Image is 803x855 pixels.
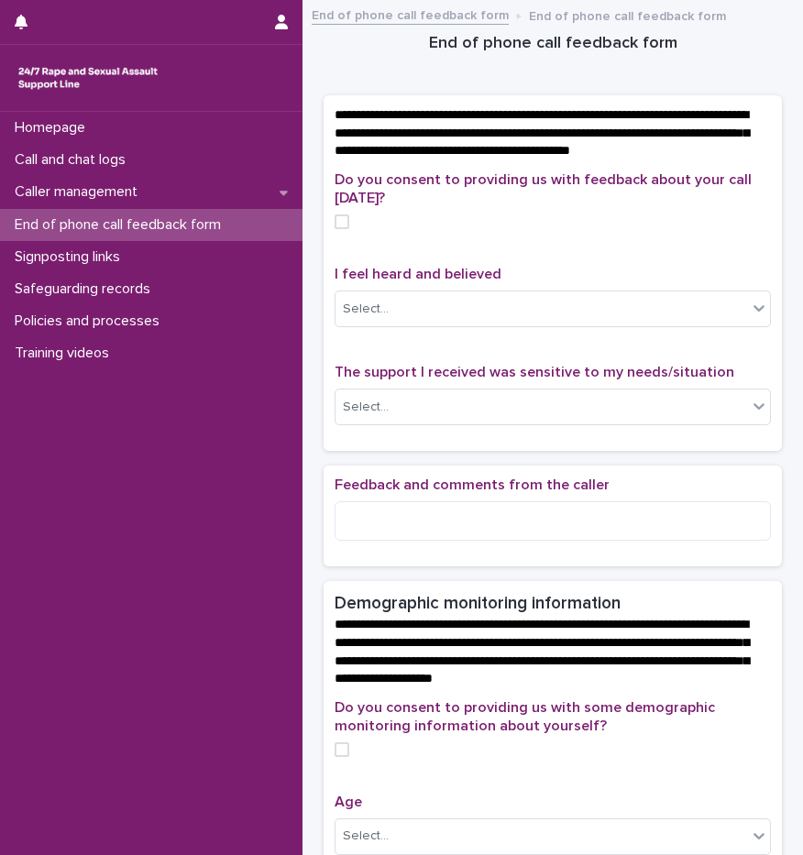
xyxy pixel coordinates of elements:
div: Select... [343,827,389,846]
span: Age [335,795,362,809]
span: The support I received was sensitive to my needs/situation [335,365,734,379]
h2: Demographic monitoring information [335,592,621,616]
div: Select... [343,300,389,319]
p: End of phone call feedback form [7,216,236,234]
p: Homepage [7,119,100,137]
span: I feel heard and believed [335,267,501,281]
p: Policies and processes [7,312,174,330]
a: End of phone call feedback form [312,4,509,25]
h1: End of phone call feedback form [324,33,782,55]
p: Training videos [7,345,124,362]
span: Do you consent to providing us with feedback about your call [DATE]? [335,172,752,204]
p: Caller management [7,183,152,201]
div: Select... [343,398,389,417]
p: Signposting links [7,248,135,266]
span: Feedback and comments from the caller [335,477,610,492]
img: rhQMoQhaT3yELyF149Cw [15,60,161,96]
span: Do you consent to providing us with some demographic monitoring information about yourself? [335,700,715,732]
p: End of phone call feedback form [529,5,726,25]
p: Safeguarding records [7,280,165,298]
p: Call and chat logs [7,151,140,169]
